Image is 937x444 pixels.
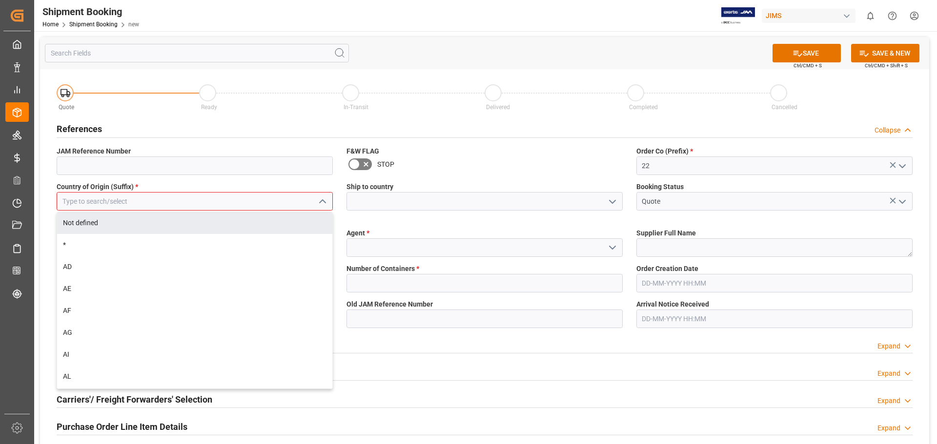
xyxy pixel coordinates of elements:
[57,278,332,300] div: AE
[486,104,510,111] span: Delivered
[346,182,393,192] span: Ship to country
[636,228,696,238] span: Supplier Full Name
[344,104,368,111] span: In-Transit
[346,299,433,309] span: Old JAM Reference Number
[875,125,900,135] div: Collapse
[604,240,619,255] button: open menu
[877,396,900,406] div: Expand
[57,393,212,406] h2: Carriers'/ Freight Forwarders' Selection
[57,192,333,211] input: Type to search/select
[636,182,684,192] span: Booking Status
[45,44,349,62] input: Search Fields
[794,62,822,69] span: Ctrl/CMD + S
[346,146,379,156] span: F&W FLAG
[57,366,332,387] div: AL
[877,368,900,379] div: Expand
[42,4,139,19] div: Shipment Booking
[377,159,394,170] span: STOP
[346,264,419,274] span: Number of Containers
[57,322,332,344] div: AG
[57,300,332,322] div: AF
[314,194,329,209] button: close menu
[881,5,903,27] button: Help Center
[877,423,900,433] div: Expand
[865,62,908,69] span: Ctrl/CMD + Shift + S
[42,21,59,28] a: Home
[636,309,913,328] input: DD-MM-YYYY HH:MM
[69,21,118,28] a: Shipment Booking
[57,256,332,278] div: AD
[629,104,658,111] span: Completed
[894,158,909,174] button: open menu
[57,212,332,234] div: Not defined
[57,122,102,135] h2: References
[57,344,332,366] div: AI
[772,104,797,111] span: Cancelled
[877,341,900,351] div: Expand
[636,146,693,156] span: Order Co (Prefix)
[894,194,909,209] button: open menu
[851,44,919,62] button: SAVE & NEW
[59,104,74,111] span: Quote
[346,228,369,238] span: Agent
[762,6,859,25] button: JIMS
[57,146,131,156] span: JAM Reference Number
[604,194,619,209] button: open menu
[859,5,881,27] button: show 0 new notifications
[762,9,856,23] div: JIMS
[721,7,755,24] img: Exertis%20JAM%20-%20Email%20Logo.jpg_1722504956.jpg
[57,387,332,409] div: AM
[57,420,187,433] h2: Purchase Order Line Item Details
[57,182,138,192] span: Country of Origin (Suffix)
[636,299,709,309] span: Arrival Notice Received
[201,104,217,111] span: Ready
[773,44,841,62] button: SAVE
[636,264,698,274] span: Order Creation Date
[636,274,913,292] input: DD-MM-YYYY HH:MM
